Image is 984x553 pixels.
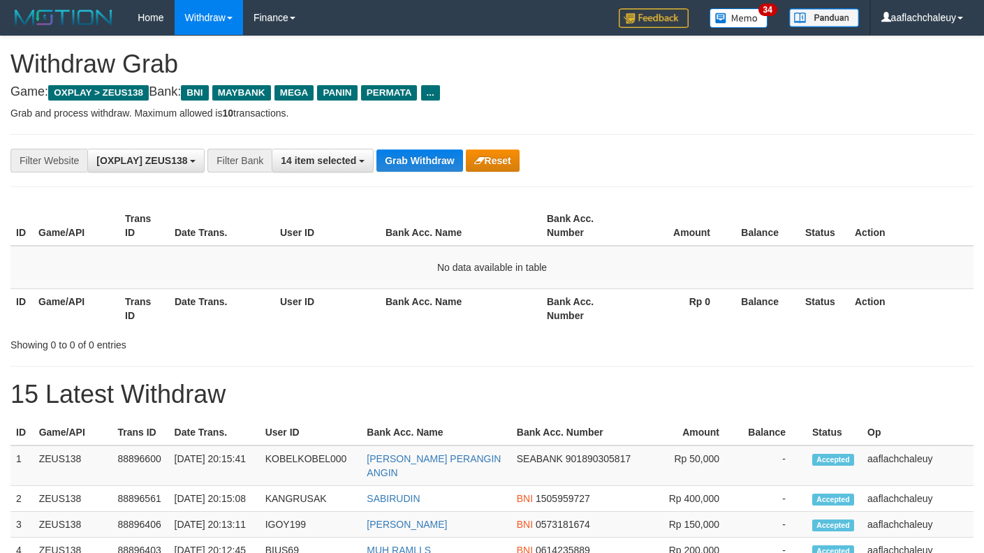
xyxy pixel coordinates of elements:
button: Grab Withdraw [376,149,462,172]
th: ID [10,420,34,445]
th: Bank Acc. Number [541,288,628,328]
th: Status [800,206,849,246]
span: Accepted [812,519,854,531]
span: OXPLAY > ZEUS138 [48,85,149,101]
img: MOTION_logo.png [10,7,117,28]
span: 14 item selected [281,155,356,166]
td: - [740,445,807,486]
th: User ID [274,288,380,328]
td: - [740,512,807,538]
th: Date Trans. [169,420,260,445]
span: Copy 901890305817 to clipboard [566,453,631,464]
td: KANGRUSAK [260,486,362,512]
img: panduan.png [789,8,859,27]
td: Rp 50,000 [645,445,740,486]
th: Rp 0 [628,288,731,328]
td: 3 [10,512,34,538]
td: [DATE] 20:15:08 [169,486,260,512]
div: Showing 0 to 0 of 0 entries [10,332,399,352]
td: aaflachchaleuy [862,486,974,512]
a: [PERSON_NAME] PERANGIN ANGIN [367,453,501,478]
th: Date Trans. [169,288,274,328]
a: SABIRUDIN [367,493,420,504]
div: Filter Website [10,149,87,172]
img: Feedback.jpg [619,8,689,28]
td: aaflachchaleuy [862,445,974,486]
td: ZEUS138 [34,512,112,538]
td: 88896600 [112,445,168,486]
th: Bank Acc. Number [511,420,645,445]
td: 88896561 [112,486,168,512]
th: Amount [628,206,731,246]
td: 2 [10,486,34,512]
span: MEGA [274,85,314,101]
td: - [740,486,807,512]
span: 34 [758,3,777,16]
h1: 15 Latest Withdraw [10,381,974,408]
td: aaflachchaleuy [862,512,974,538]
span: BNI [517,519,533,530]
td: IGOY199 [260,512,362,538]
th: ID [10,206,33,246]
th: Balance [731,206,800,246]
td: No data available in table [10,246,974,289]
th: Status [800,288,849,328]
th: Bank Acc. Name [380,206,541,246]
td: ZEUS138 [34,445,112,486]
th: Game/API [34,420,112,445]
td: [DATE] 20:13:11 [169,512,260,538]
span: [OXPLAY] ZEUS138 [96,155,187,166]
th: Bank Acc. Number [541,206,628,246]
th: User ID [260,420,362,445]
th: Op [862,420,974,445]
th: Trans ID [112,420,168,445]
button: Reset [466,149,520,172]
button: 14 item selected [272,149,374,172]
th: Action [849,206,974,246]
span: Accepted [812,454,854,466]
th: Bank Acc. Name [361,420,511,445]
td: KOBELKOBEL000 [260,445,362,486]
h1: Withdraw Grab [10,50,974,78]
th: Game/API [33,206,119,246]
span: PERMATA [361,85,418,101]
th: Bank Acc. Name [380,288,541,328]
th: ID [10,288,33,328]
span: ... [421,85,440,101]
p: Grab and process withdraw. Maximum allowed is transactions. [10,106,974,120]
span: BNI [517,493,533,504]
td: ZEUS138 [34,486,112,512]
img: Button%20Memo.svg [710,8,768,28]
span: SEABANK [517,453,563,464]
th: Trans ID [119,206,169,246]
td: 88896406 [112,512,168,538]
th: Amount [645,420,740,445]
h4: Game: Bank: [10,85,974,99]
span: PANIN [317,85,357,101]
td: [DATE] 20:15:41 [169,445,260,486]
a: [PERSON_NAME] [367,519,447,530]
span: Copy 0573181674 to clipboard [536,519,590,530]
div: Filter Bank [207,149,272,172]
span: BNI [181,85,208,101]
th: Game/API [33,288,119,328]
th: User ID [274,206,380,246]
td: Rp 400,000 [645,486,740,512]
span: Copy 1505959727 to clipboard [536,493,590,504]
strong: 10 [222,108,233,119]
td: 1 [10,445,34,486]
th: Action [849,288,974,328]
th: Balance [731,288,800,328]
th: Balance [740,420,807,445]
td: Rp 150,000 [645,512,740,538]
th: Status [807,420,862,445]
span: MAYBANK [212,85,271,101]
th: Date Trans. [169,206,274,246]
th: Trans ID [119,288,169,328]
span: Accepted [812,494,854,506]
button: [OXPLAY] ZEUS138 [87,149,205,172]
